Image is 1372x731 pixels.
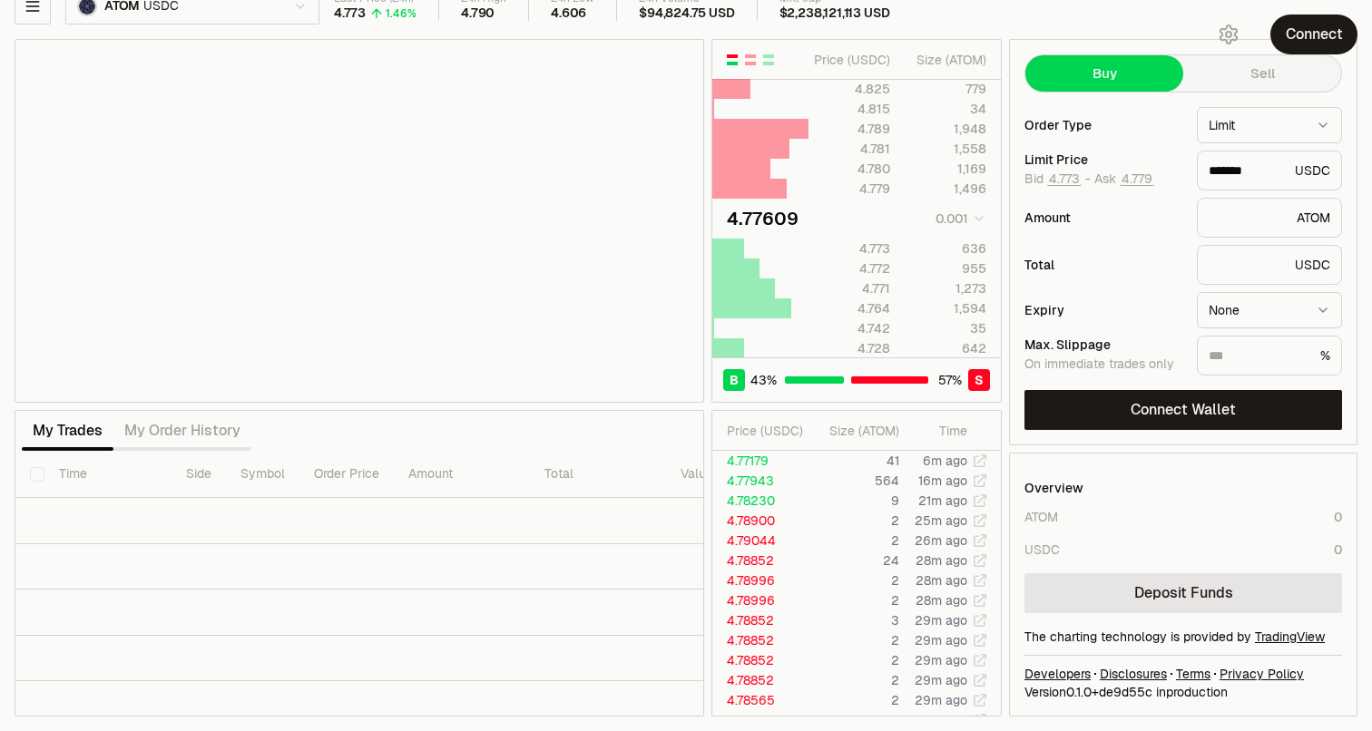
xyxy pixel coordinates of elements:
div: Amount [1024,211,1182,224]
td: 4.78852 [712,630,809,650]
div: USDC [1024,541,1060,559]
div: 4.764 [809,299,890,317]
div: % [1197,336,1342,375]
div: Price ( USDC ) [727,422,808,440]
th: Amount [394,451,530,498]
div: 4.771 [809,279,890,297]
time: 25m ago [915,512,967,529]
div: USDC [1197,245,1342,285]
td: 24 [809,551,900,570]
div: Total [1024,258,1182,271]
button: None [1197,292,1342,328]
div: 4.742 [809,319,890,337]
span: 57 % [938,371,962,389]
div: 4.773 [334,5,366,22]
div: Size ( ATOM ) [824,422,899,440]
td: 564 [809,471,900,491]
button: Show Buy and Sell Orders [725,53,740,67]
button: Show Buy Orders Only [761,53,776,67]
button: My Trades [22,413,113,449]
div: 4.772 [809,259,890,278]
div: USDC [1197,151,1342,190]
div: 1,496 [906,180,986,198]
button: My Order History [113,413,251,449]
time: 29m ago [915,632,967,648]
td: 2 [809,511,900,531]
div: Version 0.1.0 + in production [1024,683,1342,701]
div: Price ( USDC ) [809,51,890,69]
div: 4.728 [809,339,890,357]
time: 28m ago [916,572,967,589]
div: 4.780 [809,160,890,178]
div: 0 [1334,508,1342,526]
td: 4.78900 [712,511,809,531]
td: 4.78421 [712,710,809,730]
div: 955 [906,259,986,278]
td: 4.78565 [712,690,809,710]
a: TradingView [1255,629,1325,645]
time: 6m ago [923,453,967,469]
td: 4.79044 [712,531,809,551]
div: 4.825 [809,80,890,98]
div: 4.779 [809,180,890,198]
th: Value [666,451,728,498]
time: 29m ago [915,652,967,668]
span: S [975,371,984,389]
a: Terms [1176,665,1210,683]
th: Order Price [299,451,394,498]
span: 43 % [750,371,777,389]
div: 0 [1334,541,1342,559]
div: $2,238,121,113 USD [779,5,890,22]
button: Connect Wallet [1024,390,1342,430]
div: 4.789 [809,120,890,138]
button: Select all [30,467,44,482]
button: 4.773 [1047,171,1082,186]
button: 4.779 [1120,171,1154,186]
a: Developers [1024,665,1091,683]
button: Connect [1270,15,1357,54]
td: 4.78852 [712,610,809,630]
td: 2 [809,630,900,650]
td: 3 [809,610,900,630]
div: Overview [1024,479,1083,497]
span: Bid - [1024,171,1091,188]
td: 4.78852 [712,650,809,670]
button: Show Sell Orders Only [743,53,758,67]
div: Max. Slippage [1024,338,1182,351]
th: Side [171,451,226,498]
time: 29m ago [915,612,967,629]
iframe: Financial Chart [15,40,703,402]
span: B [730,371,739,389]
div: 1,948 [906,120,986,138]
time: 26m ago [915,532,967,549]
div: 779 [906,80,986,98]
div: 1.46% [386,6,416,21]
time: 28m ago [916,592,967,609]
button: Buy [1025,55,1183,92]
time: 16m ago [918,473,967,489]
a: Privacy Policy [1220,665,1304,683]
div: 1,558 [906,140,986,158]
div: 4.606 [551,5,586,22]
div: 636 [906,239,986,258]
td: 2 [809,590,900,610]
div: 1,594 [906,299,986,317]
div: 4.77609 [727,206,799,231]
td: 2 [809,570,900,590]
time: 28m ago [916,552,967,569]
td: 2 [809,531,900,551]
div: On immediate trades only [1024,356,1182,373]
div: $94,824.75 USD [639,5,734,22]
time: 29m ago [915,672,967,688]
div: 1,273 [906,279,986,297]
a: Disclosures [1100,665,1167,683]
td: 4.77943 [712,471,809,491]
div: 35 [906,319,986,337]
span: Ask [1094,171,1154,188]
div: 1,169 [906,160,986,178]
td: 4.77179 [712,451,809,471]
div: 4.815 [809,100,890,118]
div: 34 [906,100,986,118]
td: 4.78852 [712,551,809,570]
div: Limit Price [1024,153,1182,166]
